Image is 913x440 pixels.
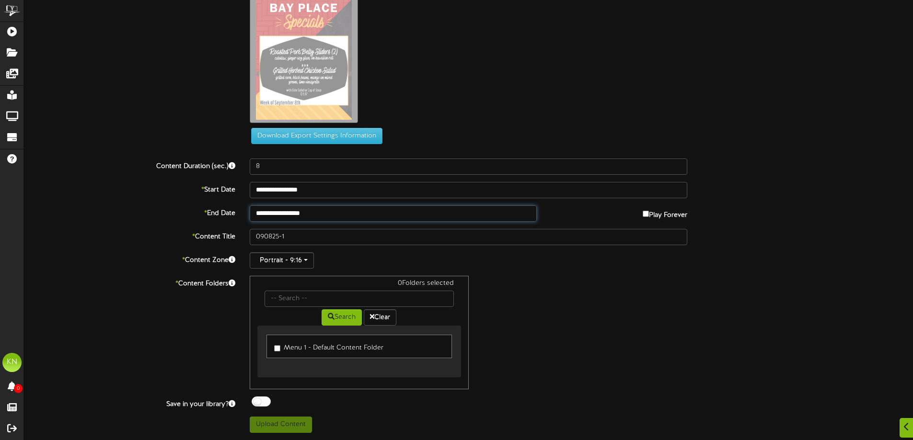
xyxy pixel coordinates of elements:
div: KN [2,353,22,372]
input: -- Search -- [265,291,453,307]
label: End Date [17,205,243,218]
label: Menu 1 - Default Content Folder [274,340,383,353]
label: Content Duration (sec.) [17,158,243,171]
button: Upload Content [250,417,312,433]
label: Play Forever [643,205,687,220]
a: Download Export Settings Information [246,132,382,139]
span: 0 [14,384,23,393]
button: Portrait - 9:16 [250,252,314,269]
label: Content Zone [17,252,243,265]
label: Save in your library? [17,396,243,409]
button: Clear [364,309,396,326]
input: Title of this Content [250,229,687,245]
input: Play Forever [643,211,649,217]
button: Search [322,309,362,326]
label: Content Folders [17,276,243,289]
input: Menu 1 - Default Content Folder [274,345,280,351]
label: Content Title [17,229,243,242]
div: 0 Folders selected [257,279,461,291]
label: Start Date [17,182,243,195]
button: Download Export Settings Information [251,128,382,144]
